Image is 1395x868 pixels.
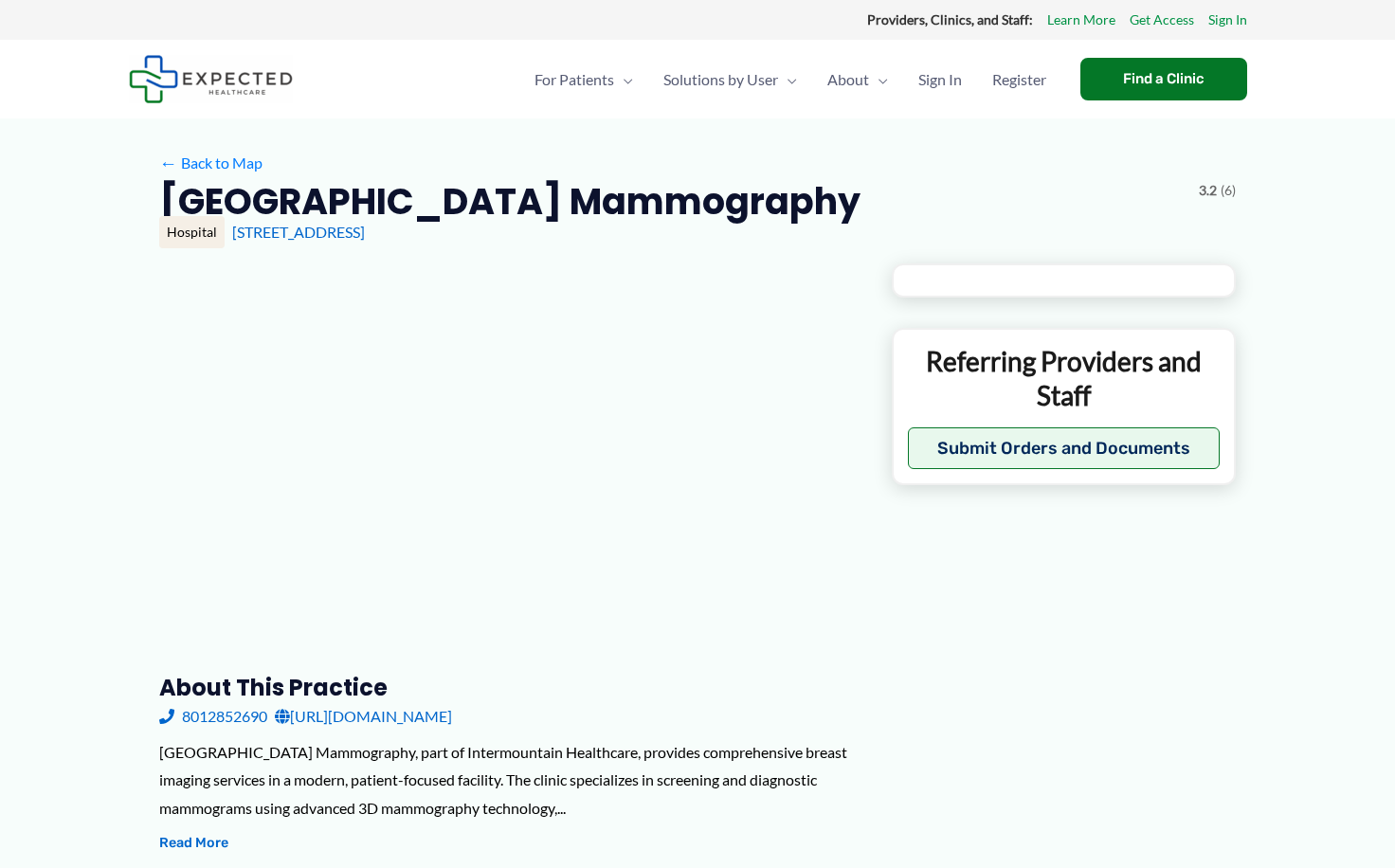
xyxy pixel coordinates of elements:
span: ← [159,154,177,172]
a: Find a Clinic [1080,58,1247,100]
a: For PatientsMenu Toggle [519,46,648,113]
span: For Patients [534,46,614,113]
span: Register [992,46,1046,113]
strong: Providers, Clinics, and Staff: [867,11,1033,27]
a: Solutions by UserMenu Toggle [648,46,812,113]
a: 8012852690 [159,702,267,731]
div: Hospital [159,216,225,248]
span: Menu Toggle [778,46,797,113]
span: Menu Toggle [869,46,888,113]
a: AboutMenu Toggle [812,46,903,113]
a: Sign In [1208,8,1247,32]
img: Expected Healthcare Logo - side, dark font, small [129,55,293,103]
button: Read More [159,832,228,855]
a: Register [977,46,1061,113]
a: ←Back to Map [159,149,263,177]
h2: [GEOGRAPHIC_DATA] Mammography [159,178,861,225]
span: About [827,46,869,113]
span: (6) [1221,178,1236,203]
a: Sign In [903,46,977,113]
a: [STREET_ADDRESS] [232,223,365,241]
span: 3.2 [1199,178,1217,203]
nav: Primary Site Navigation [519,46,1061,113]
p: Referring Providers and Staff [908,344,1220,413]
a: Learn More [1047,8,1115,32]
div: [GEOGRAPHIC_DATA] Mammography, part of Intermountain Healthcare, provides comprehensive breast im... [159,738,861,823]
a: Get Access [1130,8,1194,32]
span: Solutions by User [663,46,778,113]
span: Sign In [918,46,962,113]
span: Menu Toggle [614,46,633,113]
h3: About this practice [159,673,861,702]
button: Submit Orders and Documents [908,427,1220,469]
a: [URL][DOMAIN_NAME] [275,702,452,731]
